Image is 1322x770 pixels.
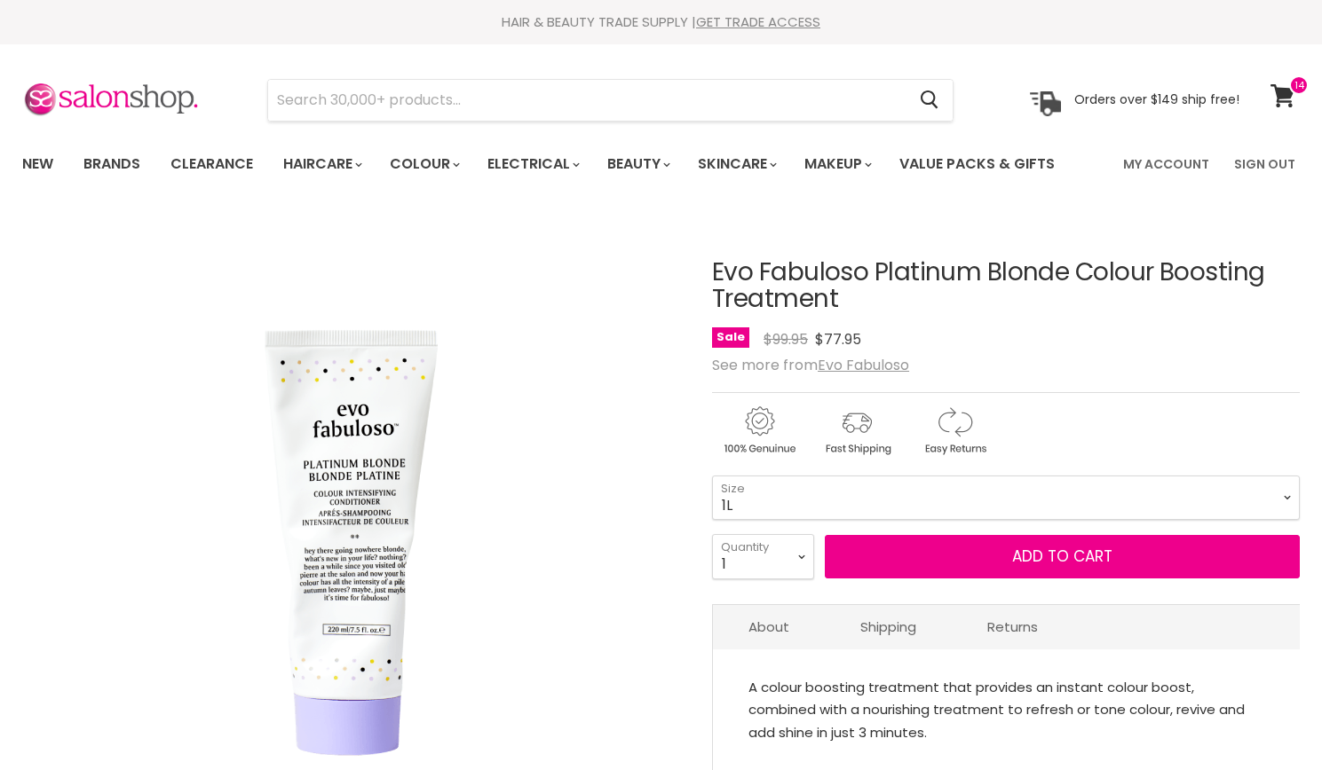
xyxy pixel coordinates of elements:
a: Electrical [474,145,590,183]
ul: Main menu [9,138,1090,190]
span: A colour boosting treatment that provides an instant colour boost, combined with a nourishing tre... [748,678,1245,742]
button: Add to cart [825,535,1300,579]
span: $99.95 [764,329,808,350]
a: Returns [952,605,1073,648]
span: See more from [712,355,909,375]
a: Colour [376,145,471,183]
select: Quantity [712,534,814,578]
span: Sale [712,327,749,348]
img: Evo Fabuloso Platinum Blonde Colour Boosting Treatment [130,321,574,765]
button: Search [906,80,953,121]
a: Brands [70,145,154,183]
h1: Evo Fabuloso Platinum Blonde Colour Boosting Treatment [712,259,1300,314]
a: Evo Fabuloso [818,355,909,375]
a: Skincare [685,145,788,183]
p: Orders over $149 ship free! [1074,91,1239,107]
a: Beauty [594,145,681,183]
span: Add to cart [1012,546,1112,567]
a: Makeup [791,145,883,183]
a: Shipping [825,605,952,648]
span: $77.95 [815,329,861,350]
a: Clearance [157,145,266,183]
a: Haircare [270,145,373,183]
a: Value Packs & Gifts [886,145,1068,183]
img: genuine.gif [712,404,806,458]
form: Product [267,79,954,122]
a: About [713,605,825,648]
img: returns.gif [907,404,1001,458]
a: Sign Out [1223,145,1306,183]
a: GET TRADE ACCESS [696,12,820,31]
a: New [9,145,67,183]
a: My Account [1112,145,1220,183]
input: Search [268,80,906,121]
img: shipping.gif [810,404,904,458]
